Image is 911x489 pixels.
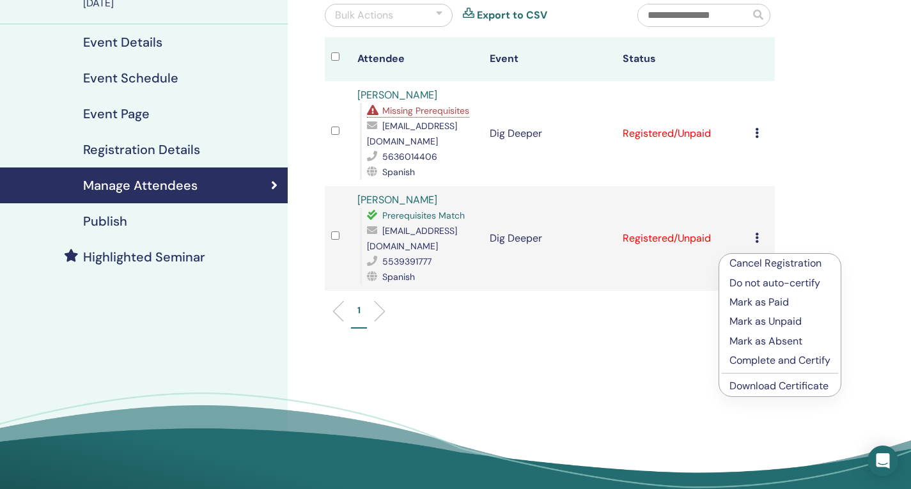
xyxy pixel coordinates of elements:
p: Mark as Absent [729,334,830,349]
span: 5539391777 [382,256,432,267]
a: Download Certificate [729,379,829,392]
h4: Highlighted Seminar [83,249,205,265]
h4: Event Details [83,35,162,50]
p: Mark as Paid [729,295,830,310]
span: Prerequisites Match [382,210,465,221]
span: Spanish [382,166,415,178]
p: 1 [357,304,361,317]
th: Status [616,37,749,81]
span: Spanish [382,271,415,283]
span: 5636014406 [382,151,437,162]
h4: Manage Attendees [83,178,198,193]
td: Dig Deeper [483,186,616,291]
th: Attendee [351,37,483,81]
span: [EMAIL_ADDRESS][DOMAIN_NAME] [367,225,457,252]
p: Cancel Registration [729,256,830,271]
h4: Publish [83,213,127,229]
span: Missing Prerequisites [382,105,469,116]
p: Mark as Unpaid [729,314,830,329]
th: Event [483,37,616,81]
div: Open Intercom Messenger [868,446,898,476]
span: [EMAIL_ADDRESS][DOMAIN_NAME] [367,120,457,147]
h4: Event Schedule [83,70,178,86]
p: Do not auto-certify [729,276,830,291]
a: [PERSON_NAME] [357,193,437,206]
a: Export to CSV [477,8,547,23]
h4: Event Page [83,106,150,121]
div: Bulk Actions [335,8,393,23]
a: [PERSON_NAME] [357,88,437,102]
td: Dig Deeper [483,81,616,186]
p: Complete and Certify [729,353,830,368]
h4: Registration Details [83,142,200,157]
